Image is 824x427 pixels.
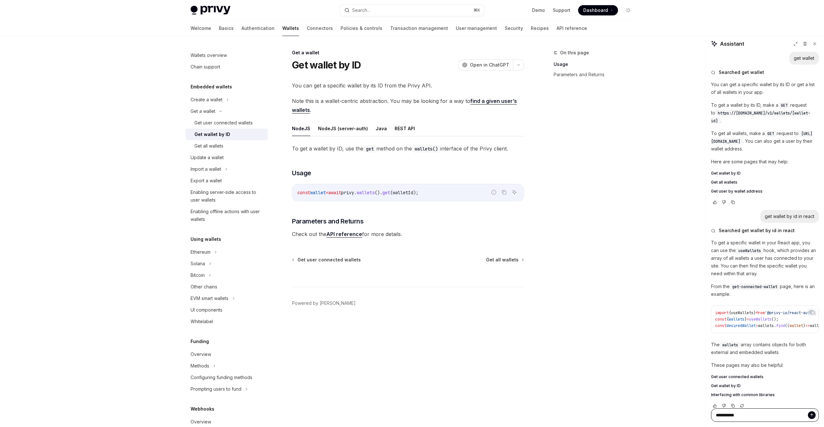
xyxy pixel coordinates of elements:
button: Copy the contents from the code block [500,188,508,196]
a: Authentication [241,21,275,36]
a: Security [505,21,523,36]
a: Overview [185,349,268,360]
a: API reference [326,231,362,238]
h5: Using wallets [191,235,221,243]
div: Prompting users to fund [191,385,241,393]
p: To get all wallets, make a request to . You can also get a user by their wallet address. [711,130,819,153]
span: await [328,190,341,195]
div: Whitelabel [191,318,213,325]
a: Get user connected wallets [185,117,268,129]
button: Ask AI [510,188,519,196]
div: Get a wallet [292,50,524,56]
span: = [756,323,758,328]
a: Enabling offline actions with user wallets [185,206,268,225]
div: Methods [191,362,209,370]
a: Recipes [531,21,549,36]
div: Search... [352,6,370,14]
a: Get all wallets [711,180,819,185]
a: Get user by wallet address [711,189,819,194]
span: get [382,190,390,195]
div: Create a wallet [191,96,222,104]
span: const [715,317,726,322]
div: UI components [191,306,222,314]
a: UI components [185,304,268,316]
div: Export a wallet [191,177,222,185]
span: wallets [729,317,744,322]
span: find [776,323,785,328]
a: Welcome [191,21,211,36]
a: Enabling server-side access to user wallets [185,186,268,206]
button: Copy the contents from the code block [808,308,816,316]
span: from [756,310,765,315]
span: } [754,310,756,315]
span: ( [390,190,393,195]
span: Open in ChatGPT [470,62,509,68]
span: = [326,190,328,195]
span: Get user connected wallets [297,257,361,263]
span: { [726,317,729,322]
div: Overview [191,350,211,358]
span: get-connected-wallet [732,284,777,289]
div: Import a wallet [191,165,221,173]
span: => [805,323,810,328]
span: const [715,323,726,328]
span: (); [772,317,778,322]
span: GET [767,131,774,136]
span: ); [413,190,418,195]
span: useWallets [749,317,772,322]
div: Other chains [191,283,217,291]
a: Get wallet by ID [711,171,819,176]
span: You can get a specific wallet by its ID from the Privy API. [292,81,524,90]
span: = [747,317,749,322]
p: Here are some pages that may help: [711,158,819,166]
span: . [354,190,357,195]
div: Overview [191,418,211,426]
span: Get all wallets [486,257,519,263]
div: Bitcoin [191,271,205,279]
span: Searched get wallet [719,69,764,76]
span: Note this is a wallet-centric abstraction. You may be looking for a way to . [292,96,524,114]
div: Configuring funding methods [191,374,252,381]
span: wallets [722,342,738,348]
a: Get wallet by ID [711,383,819,388]
h5: Embedded wallets [191,83,232,91]
span: wallet [810,323,823,328]
span: wallets [357,190,375,195]
span: Interfacing with common libraries [711,392,775,397]
p: You can get a specific wallet by its ID or get a list of all wallets in your app. [711,81,819,96]
p: The array contains objects for both external and embedded wallets. [711,341,819,356]
button: Searched get wallet [711,69,819,76]
span: Get wallet by ID [711,383,741,388]
h1: Get wallet by ID [292,59,361,71]
img: light logo [191,6,230,15]
button: Send message [808,411,816,419]
span: GET [781,103,788,108]
a: Chain support [185,61,268,73]
span: } [744,317,747,322]
a: Wallets [282,21,299,36]
span: useWallets [731,310,754,315]
p: These pages may also be helpful: [711,361,819,369]
button: Report incorrect code [490,188,498,196]
p: From the page, here is an example: [711,283,819,298]
span: Searched get wallet by id in react [719,227,795,234]
p: To get a specific wallet in your React app, you can use the hook, which provides an array of all ... [711,239,819,277]
code: wallets() [412,145,440,152]
button: REST API [395,121,415,136]
a: Powered by [PERSON_NAME] [292,300,356,306]
a: Interfacing with common libraries [711,392,819,397]
div: get wallet [794,55,814,61]
span: Get user by wallet address [711,189,763,194]
span: [URL][DOMAIN_NAME] [711,131,812,144]
a: Get user connected wallets [711,374,819,379]
a: Export a wallet [185,175,268,186]
div: Get all wallets [194,142,223,150]
span: privy [341,190,354,195]
span: Check out the for more details. [292,230,524,239]
span: Get all wallets [711,180,737,185]
div: Get wallet by ID [194,131,230,138]
div: Get user connected wallets [194,119,253,127]
div: get wallet by id in react [765,213,814,220]
span: Usage [292,168,311,177]
a: Configuring funding methods [185,372,268,383]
